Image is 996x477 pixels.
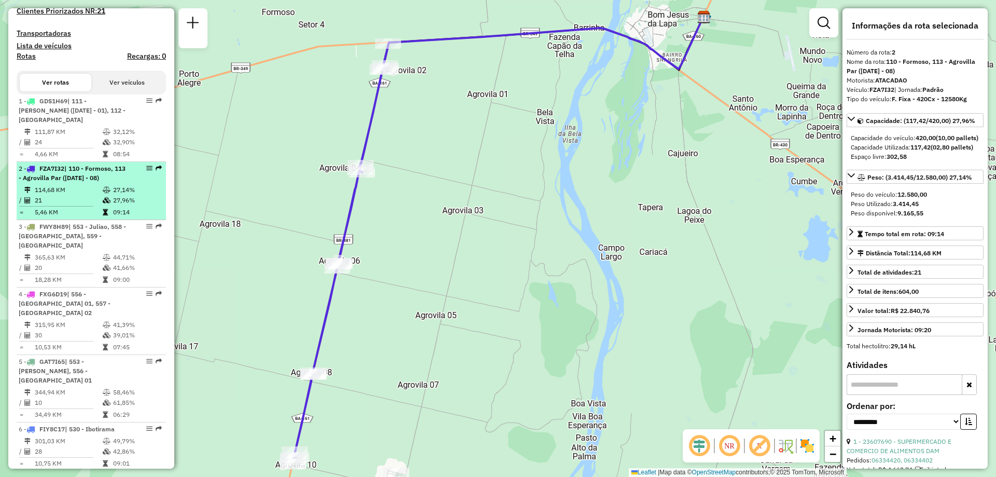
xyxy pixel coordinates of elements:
[847,246,984,260] a: Distância Total:114,68 KM
[866,117,975,125] span: Capacidade: (117,42/420,00) 27,96%
[869,86,894,93] strong: FZA7I32
[851,143,979,152] div: Capacidade Utilizada:
[897,209,923,217] strong: 9.165,55
[19,358,92,384] span: 5 -
[19,342,24,352] td: =
[113,263,162,273] td: 41,66%
[847,284,984,298] a: Total de itens:604,00
[19,398,24,408] td: /
[19,290,110,317] span: | 556 - [GEOGRAPHIC_DATA] 01, 557 - [GEOGRAPHIC_DATA] 02
[19,446,24,457] td: /
[931,143,973,151] strong: (02,80 pallets)
[847,342,984,351] div: Total hectolitro:
[146,98,153,104] em: Opções
[39,97,67,105] span: GDS1H69
[113,275,162,285] td: 09:00
[24,322,31,328] i: Distância Total
[847,465,984,474] div: Valor total: R$ 4.662,74
[113,458,162,469] td: 09:01
[892,48,895,56] strong: 2
[113,127,162,137] td: 32,12%
[851,152,979,161] div: Espaço livre:
[24,265,31,271] i: Total de Atividades
[829,447,836,460] span: −
[156,426,162,432] em: Rota exportada
[39,223,68,230] span: FWY8H89
[113,330,162,340] td: 39,01%
[697,10,711,24] img: CDD Lapa
[898,288,919,295] strong: 604,00
[34,137,102,147] td: 24
[34,320,102,330] td: 315,95 KM
[19,425,115,433] span: 6 -
[847,85,984,94] div: Veículo:
[893,200,919,208] strong: 3.414,45
[872,456,933,464] a: 06334420, 06334402
[19,165,126,182] span: 2 -
[887,153,907,160] strong: 302,58
[34,252,102,263] td: 365,63 KM
[103,344,108,350] i: Tempo total em rota
[103,322,110,328] i: % de utilização do peso
[19,207,24,217] td: =
[280,459,306,469] div: Atividade não roteirizada - DISTRIBUIDORA PIRAJ
[103,254,110,261] i: % de utilização do peso
[24,448,31,455] i: Total de Atividades
[813,12,834,33] a: Exibir filtros
[847,400,984,412] label: Ordenar por:
[717,433,742,458] span: Ocultar NR
[847,113,984,127] a: Capacidade: (117,42/420,00) 27,96%
[631,469,656,476] a: Leaflet
[915,466,953,473] span: Exibir todos
[847,456,984,465] div: Pedidos:
[24,332,31,338] i: Total de Atividades
[777,438,794,454] img: Fluxo de ruas
[103,277,108,283] i: Tempo total em rota
[103,460,108,467] i: Tempo total em rota
[936,134,978,142] strong: (10,00 pallets)
[17,52,36,61] a: Rotas
[146,358,153,364] em: Opções
[910,143,931,151] strong: 117,42
[34,387,102,398] td: 344,94 KM
[34,446,102,457] td: 28
[865,230,944,238] span: Tempo total em rota: 09:14
[103,389,110,396] i: % de utilização do peso
[922,86,944,93] strong: Padrão
[39,425,65,433] span: FIY8C17
[19,97,126,124] span: | 111 - [PERSON_NAME] ([DATE] - 01), 112 - [GEOGRAPHIC_DATA]
[146,426,153,432] em: Opções
[103,265,110,271] i: % de utilização da cubagem
[847,58,975,75] strong: 110 - Formoso, 113 - Agrovilla Par ([DATE] - 08)
[113,436,162,446] td: 49,79%
[113,252,162,263] td: 44,71%
[916,134,936,142] strong: 420,00
[19,410,24,420] td: =
[20,74,91,91] button: Ver rotas
[103,412,108,418] i: Tempo total em rota
[851,133,979,143] div: Capacidade do veículo:
[19,137,24,147] td: /
[891,307,930,315] strong: R$ 22.840,76
[103,332,110,338] i: % de utilização da cubagem
[19,330,24,340] td: /
[24,438,31,444] i: Distância Total
[897,190,927,198] strong: 12.580,00
[34,436,102,446] td: 301,03 KM
[19,149,24,159] td: =
[113,195,162,206] td: 27,96%
[34,207,102,217] td: 5,46 KM
[113,207,162,217] td: 09:14
[910,249,942,257] span: 114,68 KM
[183,12,203,36] a: Nova sessão e pesquisa
[829,432,836,445] span: +
[19,97,126,124] span: 1 -
[34,458,102,469] td: 10,75 KM
[24,389,31,396] i: Distância Total
[847,170,984,184] a: Peso: (3.414,45/12.580,00) 27,14%
[19,263,24,273] td: /
[103,438,110,444] i: % de utilização do peso
[891,342,916,350] strong: 29,14 hL
[847,94,984,104] div: Tipo do veículo:
[875,76,907,84] strong: ATACADAO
